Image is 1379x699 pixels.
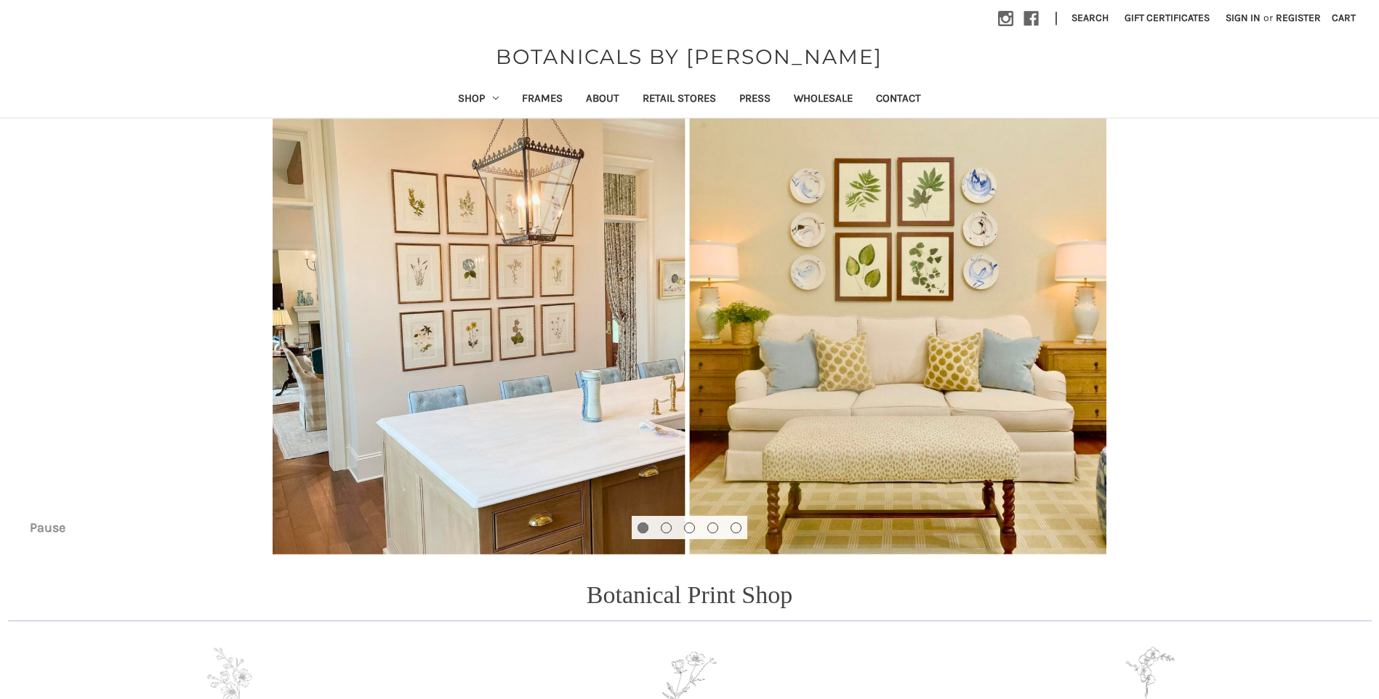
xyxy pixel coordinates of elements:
[574,82,631,118] a: About
[18,516,76,539] button: Pause carousel
[1332,12,1356,24] span: Cart
[728,82,782,118] a: Press
[587,576,792,613] p: Botanical Print Shop
[638,522,648,533] button: Go to slide 1 of 5, active
[1262,10,1274,25] span: or
[684,522,695,533] button: Go to slide 3 of 5
[661,522,672,533] button: Go to slide 2 of 5
[446,82,510,118] a: Shop
[1049,7,1064,31] li: |
[782,82,864,118] a: Wholesale
[731,522,741,533] button: Go to slide 5 of 5
[489,41,890,72] a: BOTANICALS BY [PERSON_NAME]
[510,82,574,118] a: Frames
[707,522,718,533] button: Go to slide 4 of 5
[864,82,933,118] a: Contact
[631,82,728,118] a: Retail Stores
